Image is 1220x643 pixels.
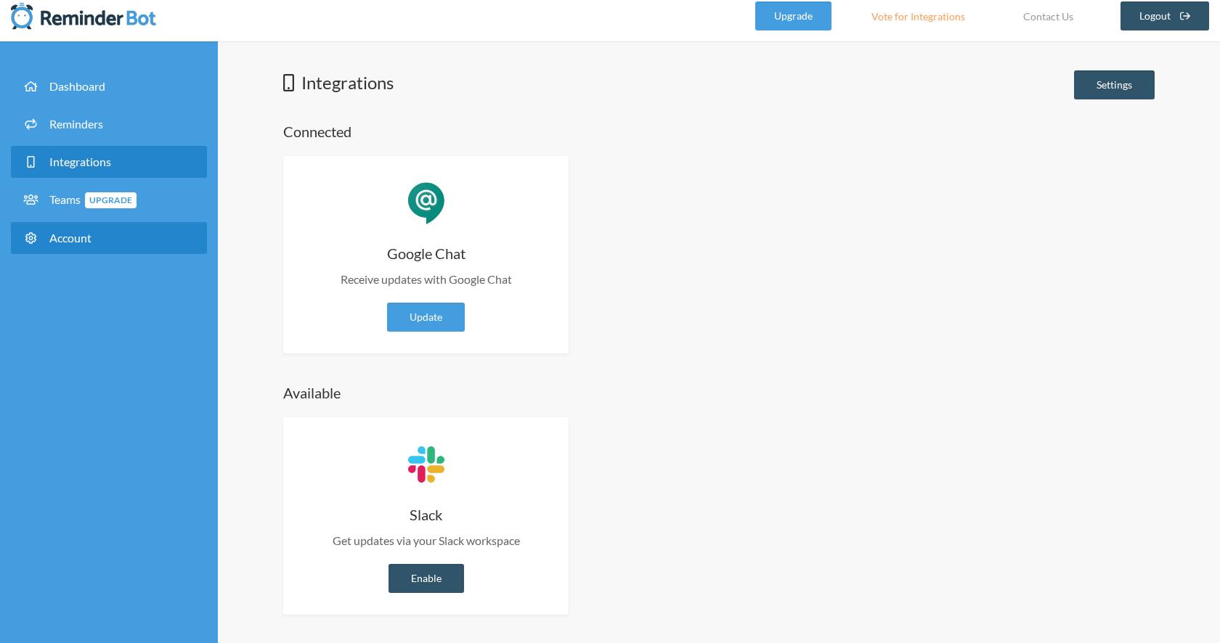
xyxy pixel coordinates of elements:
h4: Available [283,382,1155,403]
span: Integrations [49,155,111,168]
span: Dashboard [49,79,105,93]
span: Teams [49,192,137,206]
a: Contact Us [1005,1,1091,30]
a: TeamsUpgrade [11,184,207,216]
h1: Integrations [283,70,394,95]
a: Settings [1074,70,1155,99]
a: Update [387,303,465,332]
span: Upgrade [85,192,137,208]
a: Upgrade [755,1,831,30]
p: Get updates via your Slack workspace [305,532,547,549]
span: Reminders [49,117,103,131]
a: Dashboard [11,70,207,102]
h4: Slack [305,504,547,525]
a: Vote for Integrations [853,1,983,30]
a: Enable [389,564,464,593]
a: Integrations [11,146,207,178]
h4: Google Chat [305,243,547,263]
p: Receive updates with Google Chat [305,271,547,288]
a: Account [11,222,207,254]
a: Logout [1121,1,1210,30]
h4: Connected [283,121,1155,142]
a: Reminders [11,108,207,140]
span: Account [49,231,91,245]
img: Reminder Bot [11,1,156,30]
